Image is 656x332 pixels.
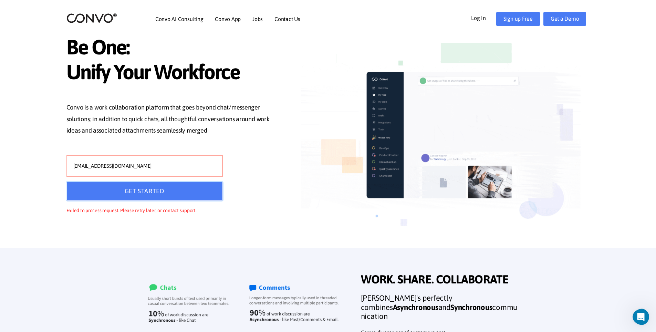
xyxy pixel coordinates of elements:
img: image_not_found [301,31,581,248]
span: Unify Your Workforce [66,60,279,86]
span: WORK. SHARE. COLLABORATE [361,272,519,288]
a: Convo App [215,16,241,22]
strong: Synchronous [450,303,492,312]
a: Convo AI Consulting [155,16,203,22]
p: Failed to process request. Please retry later, or contact support. [66,206,223,215]
a: Log In [471,12,496,23]
input: YOUR WORK EMAIL ADDRESS [66,155,223,177]
a: Get a Demo [543,12,586,26]
iframe: Intercom live chat [633,309,654,325]
button: GET STARTED [66,182,223,201]
a: Contact Us [274,16,300,22]
a: Sign up Free [496,12,540,26]
a: Jobs [252,16,263,22]
strong: Asynchronous [393,303,438,312]
h3: [PERSON_NAME]'s perfectly combines and communication [361,293,519,326]
img: logo_2.png [66,13,117,23]
p: Convo is a work collaboration platform that goes beyond chat/messenger solutions; in addition to ... [66,102,279,138]
span: Be One: [66,35,279,61]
